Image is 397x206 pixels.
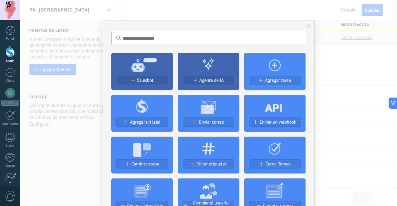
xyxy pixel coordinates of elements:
[265,161,290,167] span: Cerrar Tareas
[1,79,19,83] div: Chats
[249,76,301,85] button: Agregar tarea
[196,161,226,167] span: Editar etiquetas
[116,117,168,127] button: Agregar un lead
[116,159,168,169] button: Cambiar etapa
[1,164,19,168] div: Correo
[260,120,296,125] span: Enviar un webhook
[265,78,291,83] span: Agregar tarea
[249,159,301,169] button: Cerrar Tareas
[183,76,234,85] button: Agente de IA
[130,120,160,125] span: Agregar un lead
[199,120,224,125] span: Enviar correo
[249,117,301,127] button: Enviar un webhook
[137,78,154,83] span: Salesbot
[1,100,19,106] div: WhatsApp
[1,37,19,41] div: Panel
[1,59,19,63] div: Leads
[132,161,159,167] span: Cambiar etapa
[1,122,19,126] div: Calendario
[183,117,234,127] button: Enviar correo
[116,76,168,85] button: Salesbot
[183,159,234,169] button: Editar etiquetas
[199,78,224,83] span: Agente de IA
[1,144,19,148] div: Listas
